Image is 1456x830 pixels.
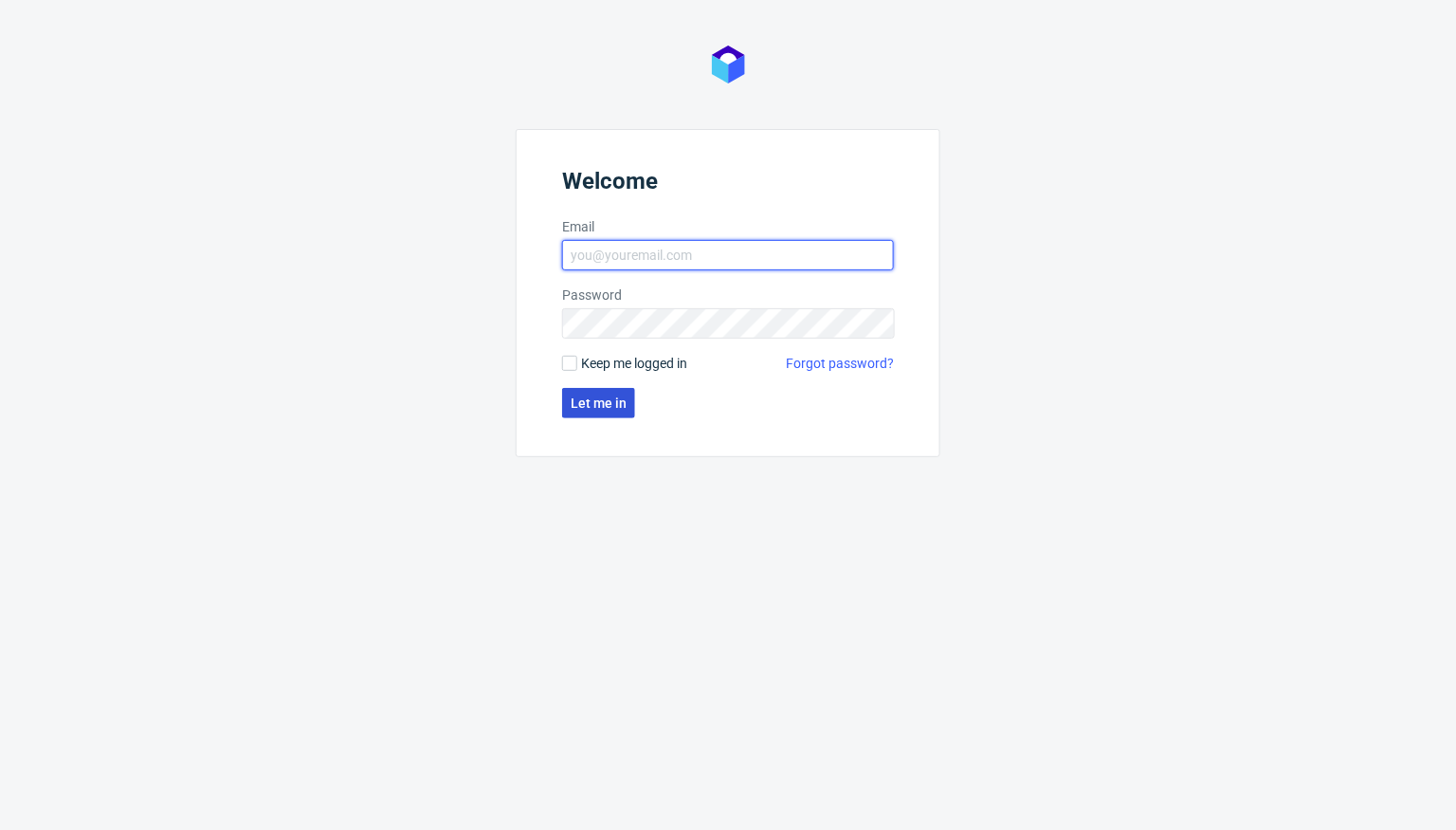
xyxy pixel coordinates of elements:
[581,354,687,373] span: Keep me logged in
[562,388,635,418] button: Let me in
[786,354,894,373] a: Forgot password?
[562,217,894,236] label: Email
[562,168,894,202] header: Welcome
[571,397,627,410] span: Let me in
[562,286,894,304] label: Password
[562,240,894,270] input: you@youremail.com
